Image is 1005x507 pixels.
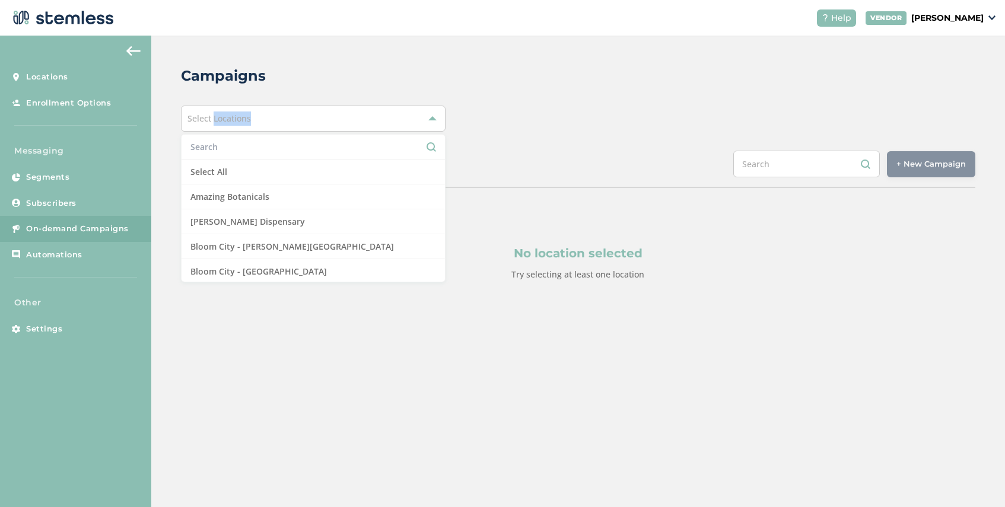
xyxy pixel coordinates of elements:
[126,46,141,56] img: icon-arrow-back-accent-c549486e.svg
[946,450,1005,507] iframe: Chat Widget
[26,197,77,209] span: Subscribers
[26,323,62,335] span: Settings
[182,184,445,209] li: Amazing Botanicals
[190,141,436,153] input: Search
[182,259,445,284] li: Bloom City - [GEOGRAPHIC_DATA]
[182,234,445,259] li: Bloom City - [PERSON_NAME][GEOGRAPHIC_DATA]
[181,65,266,87] h2: Campaigns
[831,12,851,24] span: Help
[26,249,82,261] span: Automations
[26,97,111,109] span: Enrollment Options
[238,244,918,262] p: No location selected
[988,15,996,20] img: icon_down-arrow-small-66adaf34.svg
[9,6,114,30] img: logo-dark-0685b13c.svg
[26,71,68,83] span: Locations
[733,151,880,177] input: Search
[182,160,445,184] li: Select All
[911,12,984,24] p: [PERSON_NAME]
[26,223,129,235] span: On-demand Campaigns
[26,171,69,183] span: Segments
[822,14,829,21] img: icon-help-white-03924b79.svg
[511,269,644,280] label: Try selecting at least one location
[182,209,445,234] li: [PERSON_NAME] Dispensary
[866,11,907,25] div: VENDOR
[187,113,251,124] span: Select Locations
